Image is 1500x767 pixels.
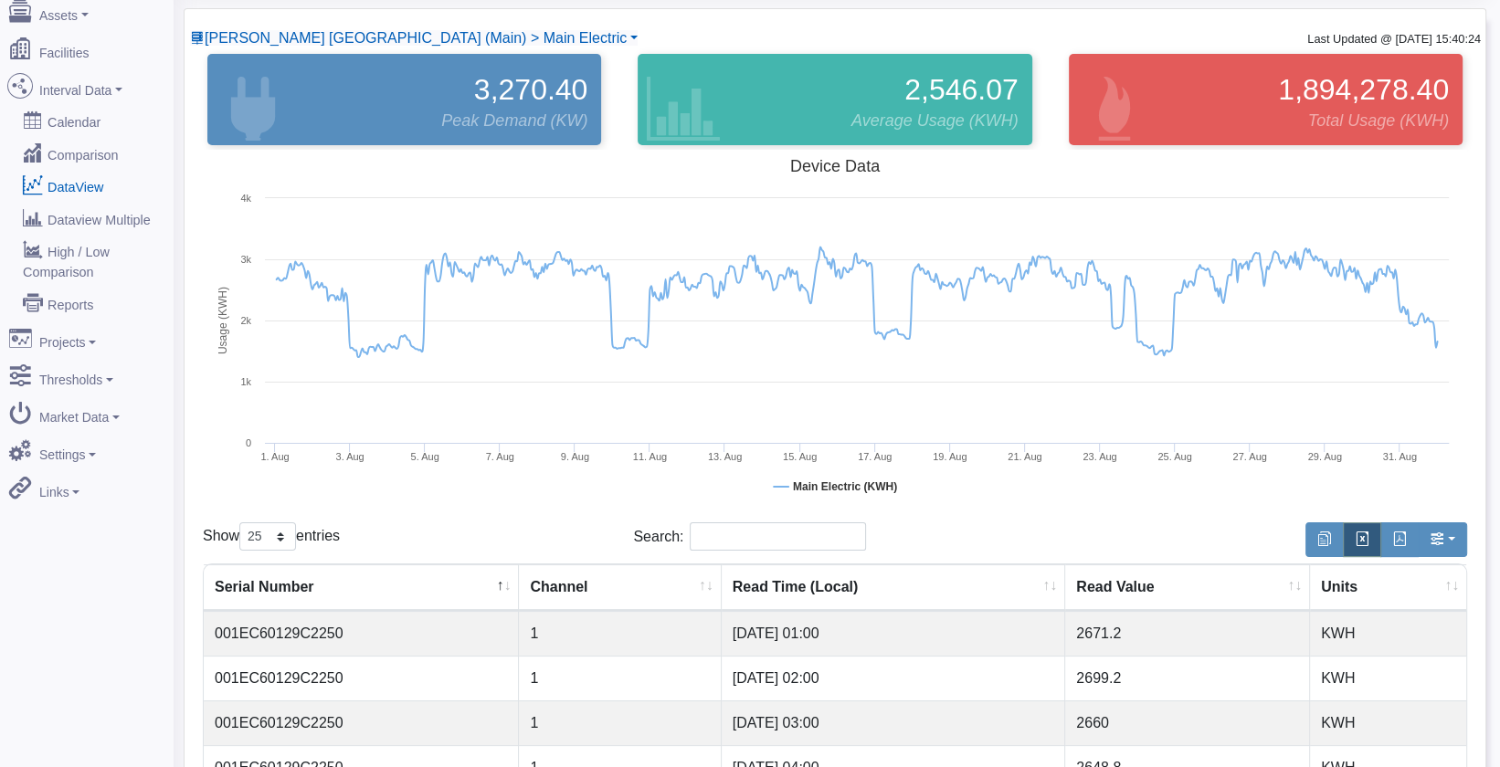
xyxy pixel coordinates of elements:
text: 1k [240,376,251,387]
td: 001EC60129C2250 [204,700,519,745]
td: 001EC60129C2250 [204,656,519,700]
button: Show/Hide Columns [1418,522,1467,557]
small: Last Updated @ [DATE] 15:40:24 [1307,32,1481,46]
tspan: 9. Aug [561,451,589,462]
td: 1 [519,656,721,700]
td: KWH [1310,700,1466,745]
tspan: 7. Aug [486,451,514,462]
th: Serial Number : activate to sort column descending [204,564,519,611]
td: [DATE] 03:00 [722,700,1066,745]
th: Read Time (Local) : activate to sort column ascending [722,564,1066,611]
tspan: 5. Aug [411,451,439,462]
span: Total Usage (KWH) [1308,109,1449,133]
td: KWH [1310,611,1466,656]
th: Read Value : activate to sort column ascending [1065,564,1310,611]
select: Showentries [239,522,296,551]
text: 0 [246,437,251,448]
th: Units : activate to sort column ascending [1310,564,1466,611]
td: 1 [519,611,721,656]
tspan: 25. Aug [1157,451,1191,462]
td: KWH [1310,656,1466,700]
span: Peak Demand (KW) [441,109,587,133]
tspan: Main Electric (KWH) [793,480,897,493]
tspan: Device Data [790,157,881,175]
span: 2,546.07 [904,68,1019,111]
tspan: 31. Aug [1383,451,1417,462]
tspan: 13. Aug [708,451,742,462]
tspan: 1. Aug [260,451,289,462]
label: Show entries [203,522,340,551]
text: 4k [240,193,251,204]
tspan: 11. Aug [633,451,667,462]
td: [DATE] 01:00 [722,611,1066,656]
button: Generate PDF [1380,522,1419,557]
tspan: 29. Aug [1308,451,1342,462]
td: 2699.2 [1065,656,1310,700]
input: Search: [690,522,866,551]
td: 001EC60129C2250 [204,611,519,656]
tspan: 21. Aug [1008,451,1041,462]
th: Channel : activate to sort column ascending [519,564,721,611]
td: 2671.2 [1065,611,1310,656]
span: Device List [205,30,627,46]
text: 3k [240,254,251,265]
tspan: 17. Aug [858,451,892,462]
text: 2k [240,315,251,326]
label: Search: [633,522,866,551]
tspan: 27. Aug [1232,451,1266,462]
a: [PERSON_NAME] [GEOGRAPHIC_DATA] (Main) > Main Electric [190,30,638,46]
span: Average Usage (KWH) [851,109,1019,133]
span: 3,270.40 [474,68,588,111]
td: 1 [519,700,721,745]
tspan: 19. Aug [933,451,967,462]
tspan: 23. Aug [1083,451,1116,462]
span: 1,894,278.40 [1278,68,1449,111]
tspan: 3. Aug [335,451,364,462]
tspan: Usage (KWH) [217,287,229,354]
td: 2660 [1065,700,1310,745]
tspan: 15. Aug [783,451,817,462]
button: Export to Excel [1343,522,1381,557]
td: [DATE] 02:00 [722,656,1066,700]
button: Copy to clipboard [1305,522,1344,557]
